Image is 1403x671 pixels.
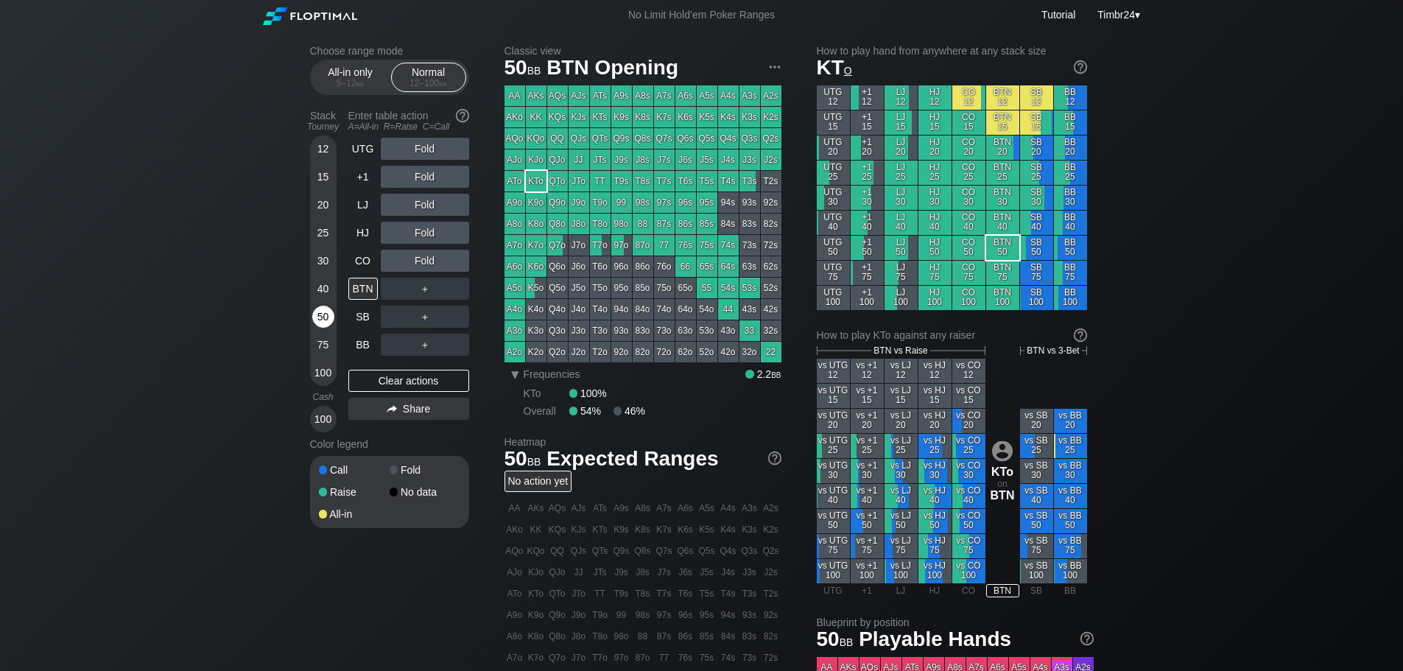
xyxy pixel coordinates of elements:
div: SB 30 [1020,186,1053,210]
div: 25 [312,222,334,244]
div: J2o [569,342,589,362]
div: QTo [547,171,568,192]
div: A7o [504,235,525,256]
div: BB 100 [1054,286,1087,310]
div: CO [348,250,378,272]
div: 53s [739,278,760,298]
div: 43o [718,320,739,341]
div: 62s [761,256,781,277]
span: o [844,61,852,77]
a: Tutorial [1041,9,1075,21]
div: KTs [590,107,611,127]
div: Stack [304,104,342,138]
div: SB 20 [1020,136,1053,160]
div: A=All-in R=Raise C=Call [348,122,469,132]
img: help.32db89a4.svg [1079,630,1095,647]
div: UTG 25 [817,161,850,185]
div: CO 100 [952,286,985,310]
div: 74s [718,235,739,256]
div: K3s [739,107,760,127]
div: K7s [654,107,675,127]
div: 84o [633,299,653,320]
div: ATs [590,85,611,106]
div: 12 [312,138,334,160]
div: 88 [633,214,653,234]
div: A4s [718,85,739,106]
div: Tourney [304,122,342,132]
div: KQo [526,128,546,149]
div: K8s [633,107,653,127]
div: 94s [718,192,739,213]
div: 96o [611,256,632,277]
div: T8o [590,214,611,234]
div: UTG 30 [817,186,850,210]
div: KJo [526,150,546,170]
div: Raise [319,487,390,497]
div: HJ 20 [918,136,952,160]
div: K4o [526,299,546,320]
span: BTN Opening [544,57,681,81]
div: T5s [697,171,717,192]
div: KJs [569,107,589,127]
div: Fold [381,250,469,272]
div: T6o [590,256,611,277]
div: AA [504,85,525,106]
div: +1 25 [851,161,884,185]
div: 74o [654,299,675,320]
div: HJ [348,222,378,244]
img: Floptimal logo [263,7,357,25]
img: help.32db89a4.svg [1072,327,1089,343]
div: 5 – 12 [320,78,381,88]
div: J2s [761,150,781,170]
div: K9s [611,107,632,127]
div: 66 [675,256,696,277]
div: +1 20 [851,136,884,160]
div: BTN 12 [986,85,1019,110]
div: 33 [739,320,760,341]
div: UTG 100 [817,286,850,310]
div: All-in [319,509,390,519]
div: J9s [611,150,632,170]
div: UTG [348,138,378,160]
div: Q3o [547,320,568,341]
div: 72o [654,342,675,362]
div: J8s [633,150,653,170]
div: A2o [504,342,525,362]
div: SB 100 [1020,286,1053,310]
div: QJo [547,150,568,170]
div: Q7s [654,128,675,149]
div: HJ 50 [918,236,952,260]
div: J5s [697,150,717,170]
div: 99 [611,192,632,213]
div: CO 40 [952,211,985,235]
div: BTN [348,278,378,300]
div: 32s [761,320,781,341]
div: Fold [381,194,469,216]
img: ellipsis.fd386fe8.svg [767,59,783,75]
div: All-in only [317,63,384,91]
div: J6s [675,150,696,170]
div: J3s [739,150,760,170]
div: A9s [611,85,632,106]
div: JTo [569,171,589,192]
div: T2s [761,171,781,192]
div: 44 [718,299,739,320]
div: T7s [654,171,675,192]
div: UTG 50 [817,236,850,260]
div: AQs [547,85,568,106]
div: UTG 75 [817,261,850,285]
div: CO 20 [952,136,985,160]
div: 55 [697,278,717,298]
div: SB 15 [1020,110,1053,135]
div: 93o [611,320,632,341]
div: UTG 40 [817,211,850,235]
div: 87o [633,235,653,256]
div: A3s [739,85,760,106]
div: LJ 30 [885,186,918,210]
div: K6s [675,107,696,127]
div: Fold [390,465,460,475]
div: BTN 25 [986,161,1019,185]
div: Q9s [611,128,632,149]
div: T9s [611,171,632,192]
div: QJs [569,128,589,149]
